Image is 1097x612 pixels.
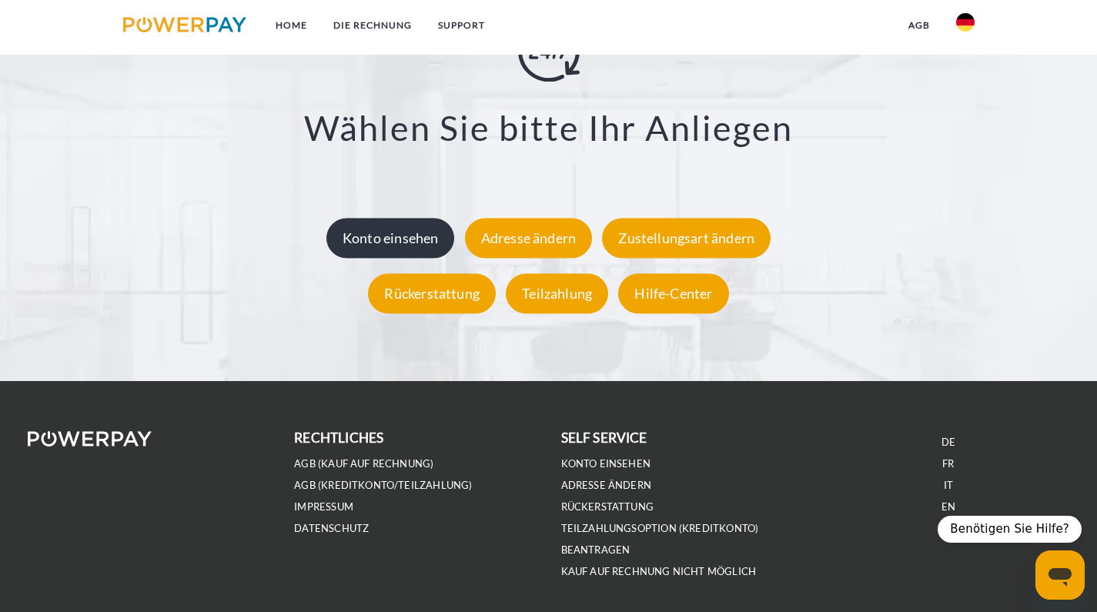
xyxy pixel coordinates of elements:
a: AGB (Kreditkonto/Teilzahlung) [294,479,472,492]
a: agb [895,12,943,39]
a: DIE RECHNUNG [320,12,425,39]
a: DATENSCHUTZ [294,522,369,535]
a: Kauf auf Rechnung nicht möglich [561,565,757,578]
div: Konto einsehen [326,219,455,259]
a: Rückerstattung [364,286,500,303]
div: Hilfe-Center [618,274,728,314]
a: IMPRESSUM [294,500,353,513]
a: EN [941,500,955,513]
a: Hilfe-Center [614,286,732,303]
img: de [956,13,975,32]
a: SUPPORT [425,12,498,39]
a: IT [944,479,953,492]
a: Konto einsehen [561,457,651,470]
a: Home [263,12,320,39]
h3: Wählen Sie bitte Ihr Anliegen [74,107,1023,150]
a: Zustellungsart ändern [598,230,774,247]
iframe: Schaltfläche zum Öffnen des Messaging-Fensters; Konversation läuft [1035,550,1085,600]
a: AGB (Kauf auf Rechnung) [294,457,433,470]
div: Zustellungsart ändern [602,219,771,259]
div: Rückerstattung [368,274,496,314]
a: DE [941,436,955,449]
img: logo-powerpay-white.svg [28,431,152,446]
a: Teilzahlungsoption (KREDITKONTO) beantragen [561,522,759,557]
div: Teilzahlung [506,274,608,314]
a: Adresse ändern [461,230,597,247]
a: Rückerstattung [561,500,654,513]
img: logo-powerpay.svg [123,17,247,32]
div: Adresse ändern [465,219,593,259]
b: rechtliches [294,430,383,446]
b: self service [561,430,647,446]
div: Benötigen Sie Hilfe? [938,516,1082,543]
a: Konto einsehen [323,230,459,247]
a: Teilzahlung [502,286,612,303]
a: Adresse ändern [561,479,652,492]
a: FR [942,457,954,470]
